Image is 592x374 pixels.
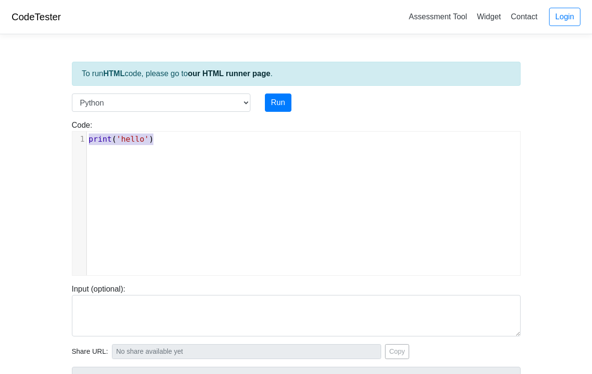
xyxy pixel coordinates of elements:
[72,134,86,145] div: 1
[116,134,149,144] span: 'hello'
[103,69,124,78] strong: HTML
[72,62,521,86] div: To run code, please go to .
[65,120,528,276] div: Code:
[12,12,61,22] a: CodeTester
[89,134,154,144] span: ( )
[112,344,381,359] input: No share available yet
[188,69,270,78] a: our HTML runner page
[507,9,541,25] a: Contact
[89,134,112,144] span: print
[265,93,291,112] button: Run
[405,9,471,25] a: Assessment Tool
[65,283,528,336] div: Input (optional):
[72,347,108,357] span: Share URL:
[385,344,410,359] button: Copy
[549,8,580,26] a: Login
[473,9,505,25] a: Widget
